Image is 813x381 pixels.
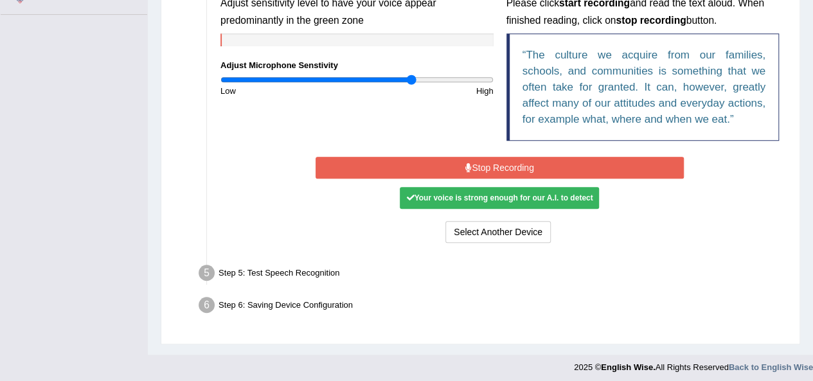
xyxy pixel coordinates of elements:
[523,49,766,125] q: The culture we acquire from our families, schools, and communities is something that we often tak...
[616,15,686,26] b: stop recording
[193,261,794,289] div: Step 5: Test Speech Recognition
[357,85,499,97] div: High
[400,187,599,209] div: Your voice is strong enough for our A.I. to detect
[445,221,551,243] button: Select Another Device
[574,355,813,373] div: 2025 © All Rights Reserved
[601,362,655,372] strong: English Wise.
[214,85,357,97] div: Low
[316,157,684,179] button: Stop Recording
[193,293,794,321] div: Step 6: Saving Device Configuration
[729,362,813,372] a: Back to English Wise
[220,59,338,71] label: Adjust Microphone Senstivity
